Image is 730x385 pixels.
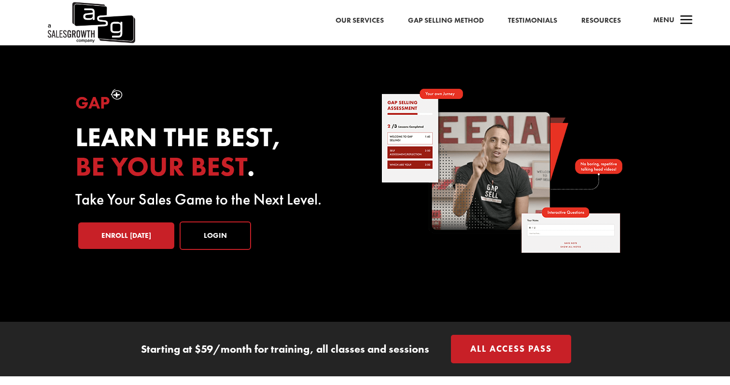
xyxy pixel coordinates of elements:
a: Login [180,221,251,250]
h2: Learn the best, . [75,123,349,187]
img: plus-symbol-white [111,89,123,100]
p: Take Your Sales Game to the Next Level. [75,194,349,206]
img: self-paced-sales-course-online [381,89,622,253]
a: Our Services [336,14,384,27]
a: Resources [581,14,621,27]
a: Enroll [DATE] [78,222,174,249]
a: All Access Pass [451,335,571,363]
span: be your best [75,149,247,184]
span: a [677,11,696,30]
span: Menu [653,15,674,25]
a: Gap Selling Method [408,14,484,27]
a: Testimonials [508,14,557,27]
span: Gap [75,92,110,114]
